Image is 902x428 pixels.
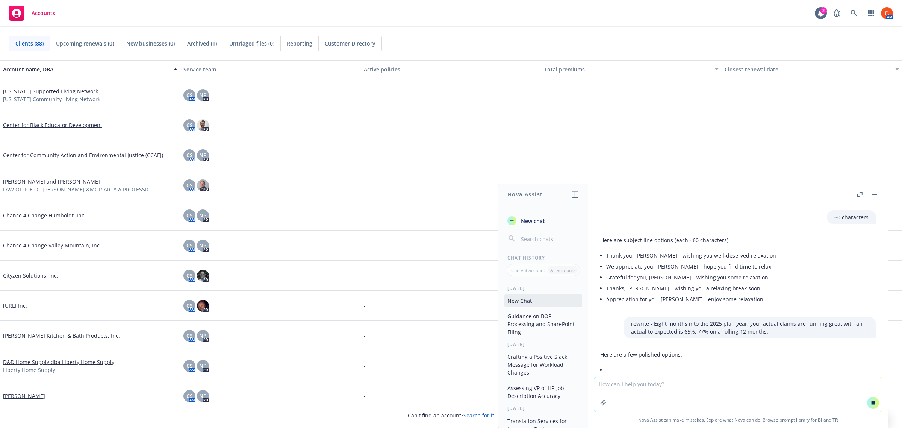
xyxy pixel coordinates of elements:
[846,6,861,21] a: Search
[544,181,546,189] span: -
[498,405,588,411] div: [DATE]
[3,185,151,193] span: LAW OFFICE OF [PERSON_NAME] &MORIARTY A PROFESSIO
[725,65,891,73] div: Closest renewal date
[186,181,193,189] span: CS
[498,285,588,291] div: [DATE]
[881,7,893,19] img: photo
[544,65,710,73] div: Total premiums
[722,60,902,78] button: Closest renewal date
[32,10,55,16] span: Accounts
[186,151,193,159] span: CS
[364,272,366,279] span: -
[544,91,546,99] span: -
[834,213,869,221] p: 60 characters
[550,267,575,273] p: All accounts
[544,151,546,159] span: -
[3,392,45,400] a: [PERSON_NAME]
[229,39,274,47] span: Untriaged files (0)
[364,332,366,340] span: -
[199,332,207,340] span: NP
[3,178,100,185] a: [PERSON_NAME] and [PERSON_NAME]
[199,211,207,219] span: NP
[364,362,366,370] span: -
[606,272,776,283] li: Grateful for you, [PERSON_NAME]—wishing you some relaxation
[186,302,193,310] span: CS
[197,179,209,191] img: photo
[364,65,538,73] div: Active policies
[591,412,885,428] span: Nova Assist can make mistakes. Explore what Nova can do: Browse prompt library for and
[364,211,366,219] span: -
[186,272,193,279] span: CS
[325,39,375,47] span: Customer Directory
[364,241,366,249] span: -
[180,60,361,78] button: Service team
[832,417,838,423] a: TR
[820,7,827,14] div: 2
[504,310,582,338] button: Guidance on BOR Processing and SharePoint Filing
[197,300,209,312] img: photo
[504,382,582,402] button: Assessing VP of HR Job Description Accuracy
[504,214,582,228] button: New chat
[3,211,86,219] a: Chance 4 Change Humboldt, Inc.
[3,366,55,374] span: Liberty Home Supply
[126,39,175,47] span: New businesses (0)
[519,234,579,244] input: Search chats
[3,302,27,310] a: [URL] Inc.
[186,332,193,340] span: CS
[3,332,120,340] a: [PERSON_NAME] Kitchen & Bath Products, Inc.
[864,6,879,21] a: Switch app
[186,241,193,249] span: CS
[606,261,776,272] li: We appreciate you, [PERSON_NAME]—hope you find time to relax
[197,270,209,282] img: photo
[725,151,726,159] span: -
[498,341,588,348] div: [DATE]
[606,283,776,294] li: Thanks, [PERSON_NAME]—wishing you a relaxing break soon
[408,411,494,419] span: Can't find an account?
[364,181,366,189] span: -
[3,241,101,249] a: Chance 4 Change Valley Mountain, Inc.
[199,91,207,99] span: NP
[199,392,207,400] span: NP
[725,121,726,129] span: -
[600,236,776,244] p: Here are subject line options (each ≤60 characters):
[519,217,545,225] span: New chat
[364,302,366,310] span: -
[504,351,582,379] button: Crafting a Positive Slack Message for Workload Changes
[197,119,209,131] img: photo
[498,255,588,261] div: Chat History
[725,181,726,189] span: -
[186,211,193,219] span: CS
[186,362,193,370] span: CS
[187,39,217,47] span: Archived (1)
[829,6,844,21] a: Report a Bug
[199,241,207,249] span: NP
[3,358,114,366] a: D&D Home Supply dba Liberty Home Supply
[199,362,207,370] span: NP
[186,121,193,129] span: CS
[287,39,312,47] span: Reporting
[15,39,44,47] span: Clients (88)
[183,65,358,73] div: Service team
[186,392,193,400] span: CS
[3,87,98,95] a: [US_STATE] Supported Living Network
[56,39,114,47] span: Upcoming renewals (0)
[3,65,169,73] div: Account name, DBA
[725,91,726,99] span: -
[504,294,582,307] button: New Chat
[507,190,543,198] h1: Nova Assist
[199,151,207,159] span: NP
[364,392,366,400] span: -
[186,91,193,99] span: CS
[600,351,682,358] p: Here are a few polished options:
[606,294,776,305] li: Appreciation for you, [PERSON_NAME]—enjoy some relaxation
[3,95,100,103] span: [US_STATE] Community Living Network
[606,250,776,261] li: Thank you, [PERSON_NAME]—wishing you well‑deserved relaxation
[6,3,58,24] a: Accounts
[3,272,58,279] a: Cityzen Solutions, Inc.
[361,60,541,78] button: Active policies
[3,121,102,129] a: Center for Black Educator Development
[463,412,494,419] a: Search for it
[3,151,163,159] a: Center for Community Action and Environmental Justice (CCAEJ)
[511,267,545,273] p: Current account
[364,121,366,129] span: -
